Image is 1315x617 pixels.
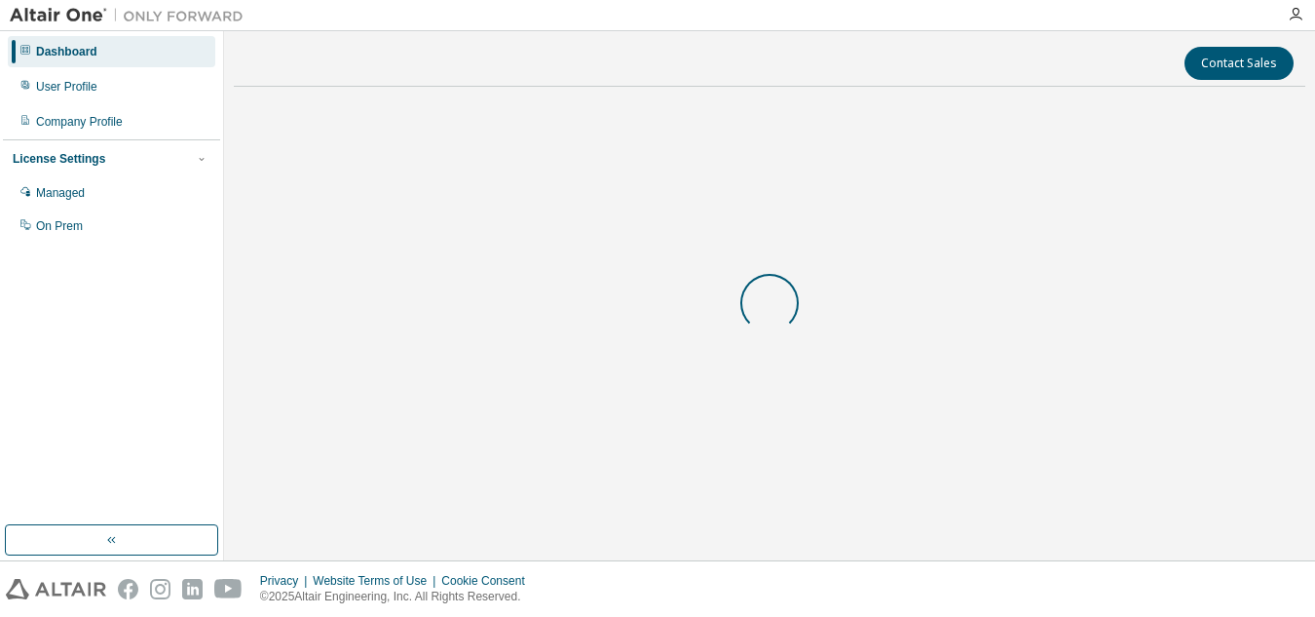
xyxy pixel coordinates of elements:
[260,589,537,605] p: © 2025 Altair Engineering, Inc. All Rights Reserved.
[313,573,441,589] div: Website Terms of Use
[1184,47,1294,80] button: Contact Sales
[36,218,83,234] div: On Prem
[441,573,536,589] div: Cookie Consent
[150,579,170,599] img: instagram.svg
[260,573,313,589] div: Privacy
[13,151,105,167] div: License Settings
[6,579,106,599] img: altair_logo.svg
[118,579,138,599] img: facebook.svg
[36,79,97,95] div: User Profile
[182,579,203,599] img: linkedin.svg
[36,44,97,59] div: Dashboard
[36,114,123,130] div: Company Profile
[10,6,253,25] img: Altair One
[36,185,85,201] div: Managed
[214,579,243,599] img: youtube.svg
